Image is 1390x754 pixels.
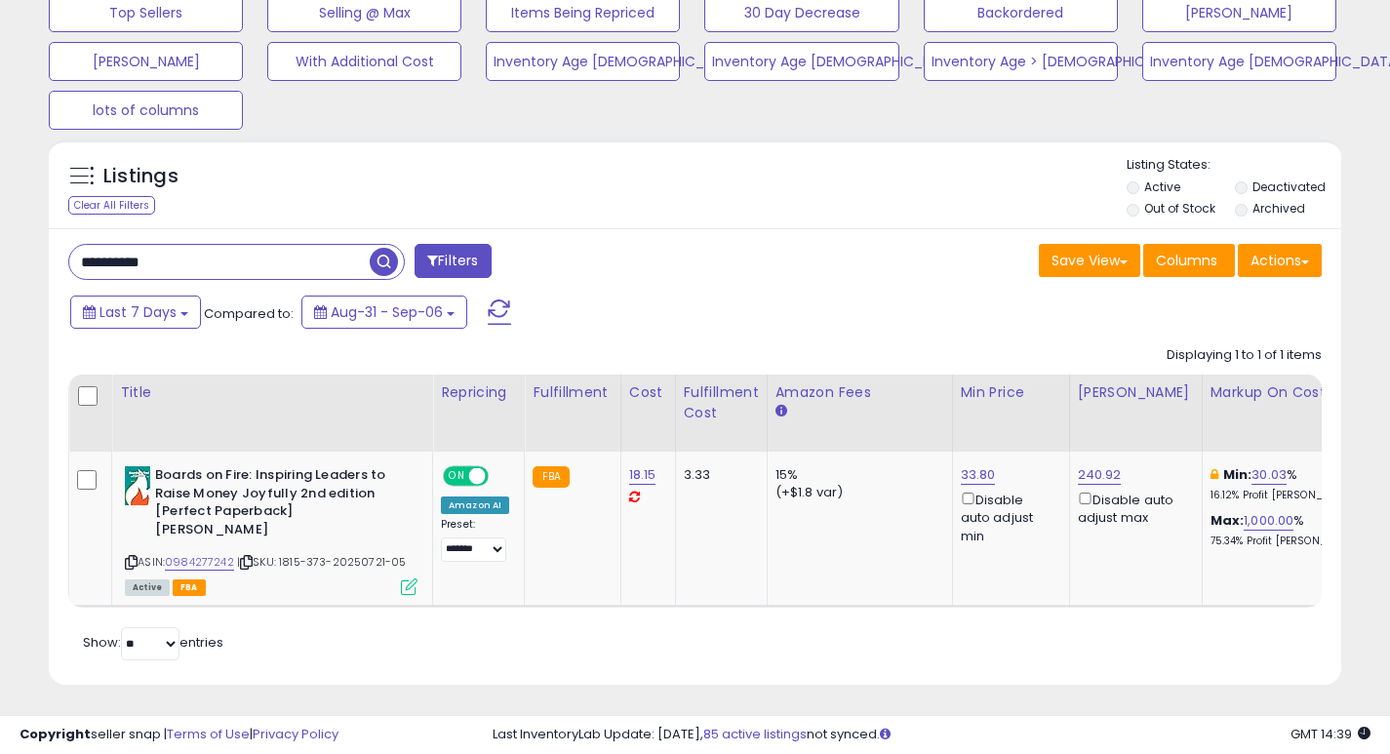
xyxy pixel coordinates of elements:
div: Fulfillment [533,382,612,403]
div: seller snap | | [20,726,338,744]
div: Cost [629,382,667,403]
div: Clear All Filters [68,196,155,215]
b: Min: [1223,465,1252,484]
button: lots of columns [49,91,243,130]
a: 18.15 [629,465,656,485]
small: FBA [533,466,569,488]
label: Active [1144,179,1180,195]
span: OFF [486,468,517,485]
strong: Copyright [20,725,91,743]
span: Aug-31 - Sep-06 [331,302,443,322]
button: With Additional Cost [267,42,461,81]
a: Privacy Policy [253,725,338,743]
a: 85 active listings [703,725,807,743]
button: [PERSON_NAME] [49,42,243,81]
button: Columns [1143,244,1235,277]
span: 2025-09-14 14:39 GMT [1291,725,1370,743]
div: % [1211,466,1372,502]
button: Inventory Age [DEMOGRAPHIC_DATA]. [704,42,898,81]
label: Archived [1252,200,1305,217]
th: The percentage added to the cost of goods (COGS) that forms the calculator for Min & Max prices. [1202,375,1387,452]
div: Markup on Cost [1211,382,1379,403]
p: 75.34% Profit [PERSON_NAME] [1211,535,1372,548]
div: Fulfillment Cost [684,382,759,423]
button: Last 7 Days [70,296,201,329]
div: [PERSON_NAME] [1078,382,1194,403]
div: Disable auto adjust max [1078,489,1187,527]
small: Amazon Fees. [775,403,787,420]
p: 16.12% Profit [PERSON_NAME] [1211,489,1372,502]
div: 15% [775,466,937,484]
a: 33.80 [961,465,996,485]
div: Title [120,382,424,403]
span: All listings currently available for purchase on Amazon [125,579,170,596]
div: Last InventoryLab Update: [DATE], not synced. [493,726,1370,744]
p: Listing States: [1127,156,1341,175]
button: Save View [1039,244,1140,277]
span: Last 7 Days [99,302,177,322]
span: Show: entries [83,633,223,652]
a: 30.03 [1251,465,1287,485]
span: FBA [173,579,206,596]
span: Columns [1156,251,1217,270]
button: Aug-31 - Sep-06 [301,296,467,329]
div: Amazon Fees [775,382,944,403]
label: Deactivated [1252,179,1326,195]
div: Disable auto adjust min [961,489,1054,545]
a: Terms of Use [167,725,250,743]
img: 41eTEmA4tyL._SL40_.jpg [125,466,150,505]
a: 0984277242 [165,554,234,571]
div: 3.33 [684,466,752,484]
span: Compared to: [204,304,294,323]
div: Min Price [961,382,1061,403]
label: Out of Stock [1144,200,1215,217]
div: Amazon AI [441,496,509,514]
span: ON [445,468,469,485]
b: Max: [1211,511,1245,530]
span: | SKU: 1815-373-20250721-05 [237,554,407,570]
div: % [1211,512,1372,548]
h5: Listings [103,163,179,190]
button: Inventory Age [DEMOGRAPHIC_DATA] [486,42,680,81]
a: 240.92 [1078,465,1122,485]
a: 1,000.00 [1244,511,1293,531]
button: Filters [415,244,491,278]
div: ASIN: [125,466,417,593]
div: Preset: [441,518,509,562]
div: Displaying 1 to 1 of 1 items [1167,346,1322,365]
button: Inventory Age [DEMOGRAPHIC_DATA] [1142,42,1336,81]
div: Repricing [441,382,516,403]
button: Actions [1238,244,1322,277]
button: Inventory Age > [DEMOGRAPHIC_DATA] [924,42,1118,81]
b: Boards on Fire: Inspiring Leaders to Raise Money Joyfully 2nd edition [Perfect Paperback] [PERSON... [155,466,392,543]
div: (+$1.8 var) [775,484,937,501]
